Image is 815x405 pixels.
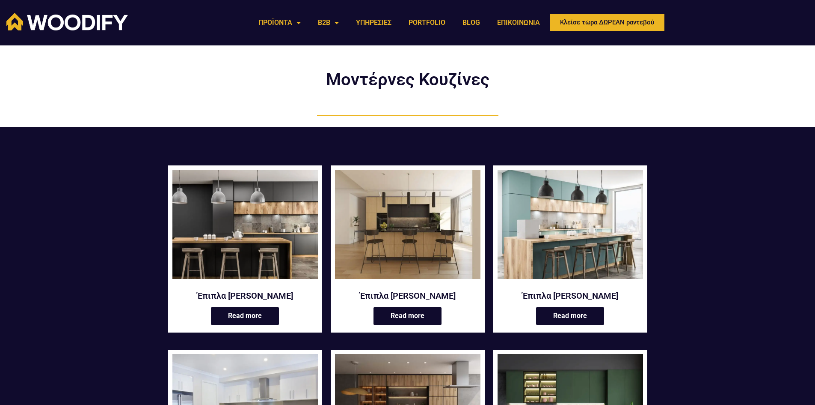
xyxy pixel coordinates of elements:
[172,290,318,301] a: Έπιπλα [PERSON_NAME]
[454,13,489,33] a: BLOG
[335,290,480,301] a: Έπιπλα [PERSON_NAME]
[309,13,347,33] a: B2B
[335,170,480,285] a: Arashi κουζίνα
[6,13,128,30] img: Woodify
[498,170,643,285] a: CUSTOM-ΕΠΙΠΛΑ-ΚΟΥΖΙΝΑΣ-BEIBU-ΣΕ-ΠΡΑΣΙΝΟ-ΧΡΩΜΑ-ΜΕ-ΞΥΛΟ
[305,71,510,88] h2: Μοντέρνες Κουζίνες
[172,170,318,285] a: Anakena κουζίνα
[560,19,654,26] span: Κλείσε τώρα ΔΩΡΕΑΝ ραντεβού
[489,13,548,33] a: ΕΠΙΚΟΙΝΩΝΙΑ
[536,307,604,325] a: Read more about “Έπιπλα κουζίνας Beibu”
[400,13,454,33] a: PORTFOLIO
[548,13,666,32] a: Κλείσε τώρα ΔΩΡΕΑΝ ραντεβού
[347,13,400,33] a: ΥΠΗΡΕΣΙΕΣ
[373,307,442,325] a: Read more about “Έπιπλα κουζίνας Arashi”
[498,290,643,301] a: Έπιπλα [PERSON_NAME]
[250,13,309,33] a: ΠΡΟΪΟΝΤΑ
[211,307,279,325] a: Read more about “Έπιπλα κουζίνας Anakena”
[250,13,548,33] nav: Menu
